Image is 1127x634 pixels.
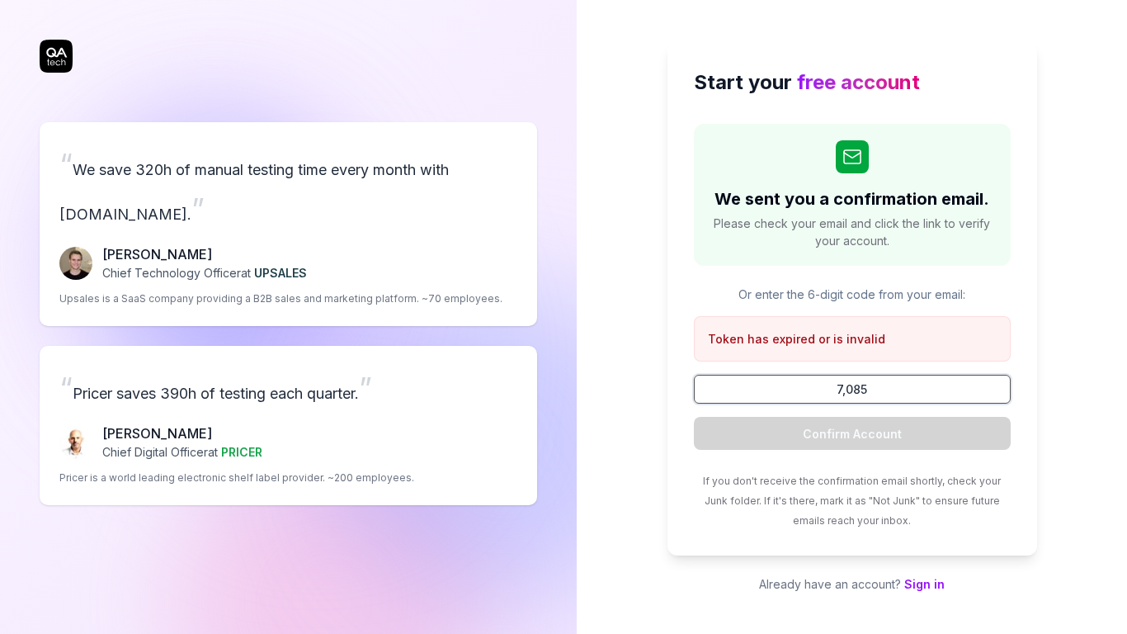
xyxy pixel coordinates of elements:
p: Chief Technology Officer at [102,264,307,282]
p: Pricer is a world leading electronic shelf label provider. ~200 employees. [59,471,414,485]
button: Confirm Account [694,417,1011,450]
span: If you don't receive the confirmation email shortly, check your Junk folder. If it's there, mark ... [703,475,1001,527]
h2: Start your [694,68,1011,97]
span: UPSALES [254,266,307,280]
a: Sign in [904,577,945,591]
p: Chief Digital Officer at [102,443,262,461]
p: [PERSON_NAME] [102,244,307,264]
span: PRICER [221,445,262,459]
p: Upsales is a SaaS company providing a B2B sales and marketing platform. ~70 employees. [59,291,502,306]
p: We save 320h of manual testing time every month with [DOMAIN_NAME]. [59,142,517,231]
span: free account [797,70,920,94]
p: Token has expired or is invalid [708,330,885,348]
span: ” [359,370,372,406]
p: Pricer saves 390h of testing each quarter. [59,366,517,410]
a: “We save 320h of manual testing time every month with [DOMAIN_NAME].”Fredrik Seidl[PERSON_NAME]Ch... [40,122,537,326]
span: Please check your email and click the link to verify your account. [710,215,994,249]
p: Already have an account? [667,575,1037,593]
span: “ [59,146,73,182]
h2: We sent you a confirmation email. [714,187,989,211]
span: “ [59,370,73,406]
img: Fredrik Seidl [59,247,92,280]
img: Chris Chalkitis [59,426,92,459]
a: “Pricer saves 390h of testing each quarter.”Chris Chalkitis[PERSON_NAME]Chief Digital Officerat P... [40,346,537,505]
p: Or enter the 6-digit code from your email: [694,286,1011,303]
p: [PERSON_NAME] [102,423,262,443]
span: ” [191,191,205,227]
